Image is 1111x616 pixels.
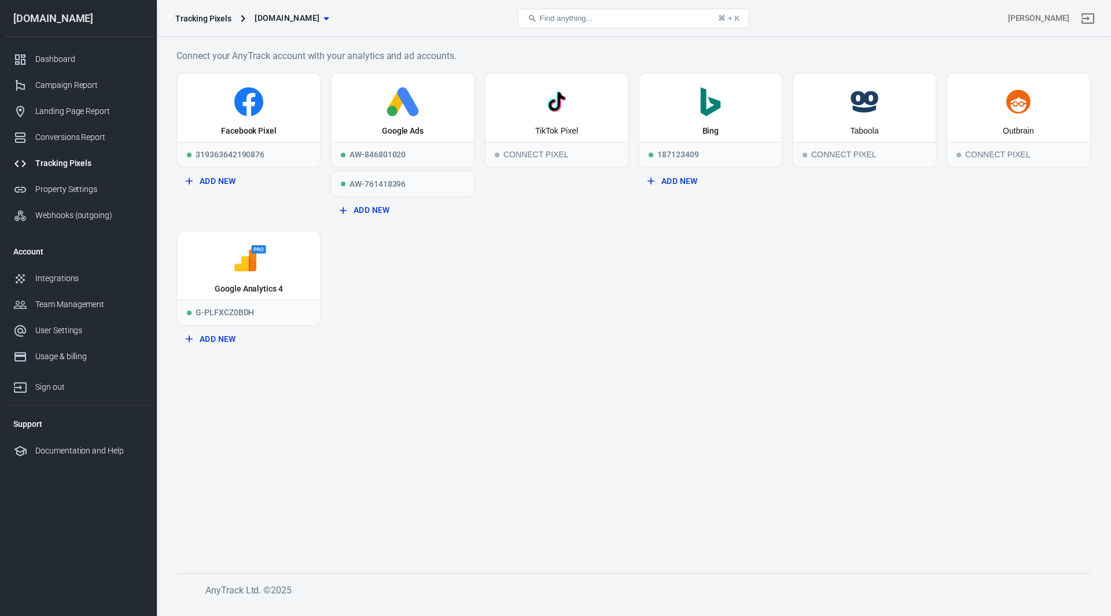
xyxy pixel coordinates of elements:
a: Campaign Report [4,72,152,98]
div: AW-761418396 [332,172,474,196]
button: Add New [181,329,317,350]
h6: Connect your AnyTrack account with your analytics and ad accounts. [176,49,1091,63]
div: Connect Pixel [793,142,936,167]
div: Tracking Pixels [35,157,143,169]
a: User Settings [4,318,152,344]
button: Add New [335,200,470,221]
div: 319363642190876 [178,142,320,167]
a: Dashboard [4,46,152,72]
div: Landing Page Report [35,105,143,117]
div: Campaign Report [35,79,143,91]
div: Connect Pixel [947,142,1090,167]
button: OutbrainConnect PixelConnect Pixel [946,72,1091,168]
a: Conversions Report [4,124,152,150]
button: TikTok PixelConnect PixelConnect Pixel [484,72,629,168]
div: Bing [702,126,719,137]
a: Sign out [4,370,152,400]
div: Outbrain [1003,126,1034,137]
div: 187123409 [639,142,782,167]
span: Running [341,182,345,186]
span: mamabrum.eu [255,11,319,25]
div: Dashboard [35,53,143,65]
a: Tracking Pixels [4,150,152,176]
a: Team Management [4,292,152,318]
span: Running [649,153,653,157]
div: Account id: o4XwCY9M [1008,12,1069,24]
span: Connect Pixel [957,153,961,157]
a: Landing Page Report [4,98,152,124]
h6: AnyTrack Ltd. © 2025 [205,583,1073,597]
div: User Settings [35,324,143,337]
span: Running [187,311,192,315]
div: Facebook Pixel [221,126,277,137]
div: Google Ads [382,126,424,137]
a: Integrations [4,265,152,292]
span: Running [187,153,192,157]
div: AW-846801020 [332,142,474,167]
div: ⌘ + K [718,14,740,23]
a: Google Analytics 4RunningG-PLFXCZ0BDH [176,230,321,326]
button: Add New [181,171,317,192]
div: Integrations [35,272,143,285]
span: Find anything... [539,14,592,23]
a: Facebook PixelRunning319363642190876 [176,72,321,168]
li: Support [4,410,152,438]
div: Property Settings [35,183,143,196]
iframe: Intercom live chat [1072,559,1099,587]
li: Account [4,238,152,265]
a: Usage & billing [4,344,152,370]
span: Connect Pixel [803,153,807,157]
a: Webhooks (outgoing) [4,202,152,228]
div: Sign out [35,381,143,393]
div: Usage & billing [35,351,143,363]
a: Google AdsRunningAW-846801020 [330,72,475,168]
div: Google Analytics 4 [215,283,283,295]
div: Connect Pixel [485,142,628,167]
a: RunningAW-761418396 [330,171,475,197]
div: [DOMAIN_NAME] [4,13,152,24]
div: Conversions Report [35,131,143,143]
span: Connect Pixel [495,153,499,157]
a: Property Settings [4,176,152,202]
span: Running [341,153,345,157]
div: Webhooks (outgoing) [35,209,143,222]
div: Taboola [850,126,878,137]
button: Add New [643,171,778,192]
div: Team Management [35,298,143,311]
div: Tracking Pixels [175,13,231,24]
div: TikTok Pixel [535,126,578,137]
div: G-PLFXCZ0BDH [178,299,320,324]
a: Sign out [1074,5,1102,32]
a: BingRunning187123409 [638,72,783,168]
button: [DOMAIN_NAME] [250,8,333,29]
button: Find anything...⌘ + K [518,9,749,28]
div: Documentation and Help [35,445,143,457]
button: TaboolaConnect PixelConnect Pixel [792,72,937,168]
